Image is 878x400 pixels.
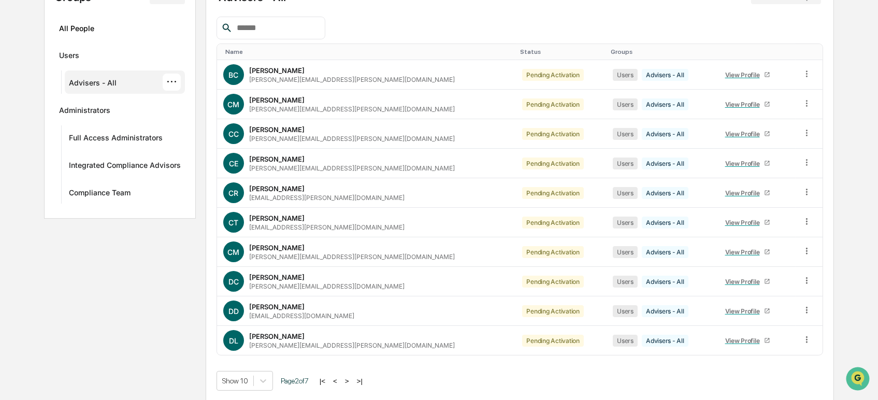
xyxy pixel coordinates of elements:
div: Advisers - All [642,98,688,110]
button: > [342,377,352,385]
img: 1746055101610-c473b297-6a78-478c-a979-82029cc54cd1 [10,79,29,98]
div: Integrated Compliance Advisors [69,161,181,173]
span: Pylon [103,176,125,183]
div: Advisers - All [642,158,688,169]
div: [PERSON_NAME][EMAIL_ADDRESS][PERSON_NAME][DOMAIN_NAME] [249,135,455,142]
span: CM [227,100,239,109]
div: Advisers - All [642,276,688,288]
div: [PERSON_NAME] [249,96,305,104]
div: Administrators [59,106,110,118]
span: CE [229,159,238,168]
div: 🔎 [10,151,19,160]
button: Start new chat [176,82,189,95]
div: View Profile [725,160,764,167]
div: Advisers - All [642,128,688,140]
a: 🖐️Preclearance [6,126,71,145]
div: ··· [163,74,181,91]
div: View Profile [725,337,764,345]
div: [EMAIL_ADDRESS][PERSON_NAME][DOMAIN_NAME] [249,223,405,231]
span: DC [228,277,239,286]
a: View Profile [721,274,774,290]
p: How can we help? [10,22,189,38]
div: Pending Activation [522,187,584,199]
div: Users [613,217,638,228]
div: [PERSON_NAME][EMAIL_ADDRESS][DOMAIN_NAME] [249,282,405,290]
span: Attestations [85,131,128,141]
div: Toggle SortBy [611,48,710,55]
button: >| [354,377,366,385]
div: Compliance Team [69,188,131,201]
div: [PERSON_NAME][EMAIL_ADDRESS][PERSON_NAME][DOMAIN_NAME] [249,341,455,349]
a: View Profile [721,96,774,112]
div: [PERSON_NAME] [249,244,305,252]
span: BC [228,70,238,79]
div: 🗄️ [75,132,83,140]
div: Pending Activation [522,335,584,347]
div: Advisers - All [642,187,688,199]
a: View Profile [721,67,774,83]
div: [PERSON_NAME] [249,303,305,311]
a: View Profile [721,333,774,349]
div: Toggle SortBy [804,48,818,55]
div: Pending Activation [522,69,584,81]
div: [PERSON_NAME] [249,273,305,281]
button: < [330,377,340,385]
div: Advisers - All [642,305,688,317]
div: Advisers - All [642,246,688,258]
span: CC [228,130,239,138]
div: Advisers - All [642,335,688,347]
div: [PERSON_NAME][EMAIL_ADDRESS][PERSON_NAME][DOMAIN_NAME] [249,105,455,113]
div: Pending Activation [522,217,584,228]
div: Users [613,335,638,347]
div: [PERSON_NAME] [249,125,305,134]
div: View Profile [725,71,764,79]
div: View Profile [725,248,764,256]
span: CT [228,218,238,227]
div: View Profile [725,307,764,315]
div: Toggle SortBy [225,48,512,55]
a: 🔎Data Lookup [6,146,69,165]
div: [PERSON_NAME] [249,214,305,222]
span: DD [228,307,239,316]
div: Users [613,158,638,169]
div: Users [613,305,638,317]
div: Pending Activation [522,128,584,140]
div: [PERSON_NAME] [249,66,305,75]
div: View Profile [725,101,764,108]
div: View Profile [725,189,764,197]
a: View Profile [721,155,774,172]
a: View Profile [721,215,774,231]
div: Users [613,69,638,81]
div: All People [59,20,181,37]
a: 🗄️Attestations [71,126,133,145]
iframe: Open customer support [845,366,873,394]
a: View Profile [721,126,774,142]
div: Advisers - All [642,69,688,81]
span: Preclearance [21,131,67,141]
div: 🖐️ [10,132,19,140]
div: Users [613,98,638,110]
div: View Profile [725,130,764,138]
div: [PERSON_NAME][EMAIL_ADDRESS][PERSON_NAME][DOMAIN_NAME] [249,76,455,83]
span: CR [228,189,238,197]
div: View Profile [725,278,764,285]
div: Full Access Administrators [69,133,163,146]
div: Pending Activation [522,276,584,288]
button: |< [316,377,328,385]
div: We're available if you need us! [35,90,131,98]
div: Pending Activation [522,305,584,317]
div: Pending Activation [522,98,584,110]
div: Toggle SortBy [520,48,602,55]
div: Users [613,276,638,288]
a: Powered byPylon [73,175,125,183]
div: Pending Activation [522,158,584,169]
span: Data Lookup [21,150,65,161]
div: Toggle SortBy [718,48,791,55]
div: Start new chat [35,79,170,90]
div: Users [613,246,638,258]
div: View Profile [725,219,764,226]
div: Users [613,128,638,140]
div: [PERSON_NAME] [249,332,305,340]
